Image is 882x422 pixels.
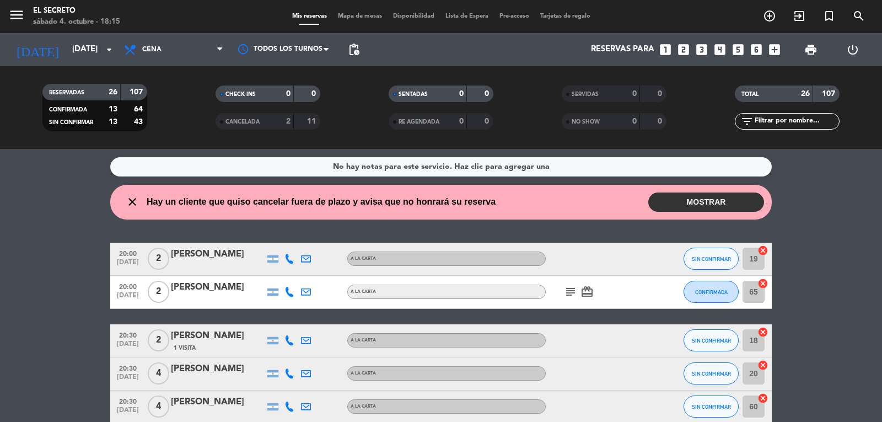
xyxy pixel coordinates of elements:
[741,92,759,97] span: TOTAL
[148,248,169,270] span: 2
[333,161,550,173] div: No hay notas para este servicio. Haz clic para agregar una
[757,327,768,338] i: cancel
[142,46,162,54] span: Cena
[148,281,169,303] span: 2
[8,7,25,23] i: menu
[822,9,836,23] i: turned_in_not
[767,42,782,57] i: add_box
[852,9,865,23] i: search
[114,259,142,271] span: [DATE]
[351,257,376,261] span: A LA CARTA
[225,119,260,125] span: CANCELADA
[114,373,142,386] span: [DATE]
[801,90,810,98] strong: 26
[130,88,145,96] strong: 107
[757,278,768,289] i: cancel
[740,115,754,128] i: filter_list
[572,119,600,125] span: NO SHOW
[33,17,120,28] div: sábado 4. octubre - 18:15
[731,42,745,57] i: looks_5
[351,290,376,294] span: A LA CARTA
[757,245,768,256] i: cancel
[109,118,117,126] strong: 13
[287,13,332,19] span: Mis reservas
[49,120,93,125] span: SIN CONFIRMAR
[757,393,768,404] i: cancel
[658,42,673,57] i: looks_one
[535,13,596,19] span: Tarjetas de regalo
[676,42,691,57] i: looks_two
[49,107,87,113] span: CONFIRMADA
[695,42,709,57] i: looks_3
[114,340,142,353] span: [DATE]
[114,407,142,419] span: [DATE]
[832,33,874,66] div: LOG OUT
[399,92,428,97] span: SENTADAS
[147,195,496,209] span: Hay un cliente que quiso cancelar fuera de plazo y avisa que no honrará su reserva
[225,92,256,97] span: CHECK INS
[648,193,764,212] button: MOSTRAR
[757,360,768,371] i: cancel
[440,13,494,19] span: Lista de Espera
[114,361,142,374] span: 20:30
[564,285,577,298] i: subject
[822,90,837,98] strong: 107
[103,43,116,56] i: arrow_drop_down
[307,117,318,125] strong: 11
[351,404,376,409] span: A LA CARTA
[171,362,265,376] div: [PERSON_NAME]
[148,362,169,384] span: 4
[695,289,728,295] span: CONFIRMADA
[754,115,839,127] input: Filtrar por nombre...
[171,395,265,409] div: [PERSON_NAME]
[572,92,599,97] span: SERVIDAS
[632,90,637,98] strong: 0
[591,45,654,55] span: Reservas para
[49,90,84,95] span: RESERVADAS
[846,43,859,56] i: power_settings_new
[33,6,120,17] div: El secreto
[494,13,535,19] span: Pre-acceso
[684,281,739,303] button: CONFIRMADA
[286,117,291,125] strong: 2
[174,344,196,352] span: 1 Visita
[109,88,117,96] strong: 26
[134,105,145,113] strong: 64
[804,43,818,56] span: print
[351,338,376,343] span: A LA CARTA
[109,105,117,113] strong: 13
[684,329,739,351] button: SIN CONFIRMAR
[684,248,739,270] button: SIN CONFIRMAR
[347,43,361,56] span: pending_actions
[632,117,637,125] strong: 0
[459,90,464,98] strong: 0
[126,195,139,209] i: close
[114,280,142,292] span: 20:00
[692,371,731,377] span: SIN CONFIRMAR
[114,394,142,407] span: 20:30
[580,285,594,298] i: card_giftcard
[459,117,464,125] strong: 0
[286,90,291,98] strong: 0
[658,90,664,98] strong: 0
[351,371,376,376] span: A LA CARTA
[148,396,169,418] span: 4
[684,362,739,384] button: SIN CONFIRMAR
[399,119,439,125] span: RE AGENDADA
[134,118,145,126] strong: 43
[763,9,776,23] i: add_circle_outline
[684,396,739,418] button: SIN CONFIRMAR
[658,117,664,125] strong: 0
[749,42,763,57] i: looks_6
[485,117,491,125] strong: 0
[332,13,388,19] span: Mapa de mesas
[8,38,67,62] i: [DATE]
[114,247,142,259] span: 20:00
[713,42,727,57] i: looks_4
[171,247,265,261] div: [PERSON_NAME]
[114,292,142,305] span: [DATE]
[171,329,265,343] div: [PERSON_NAME]
[311,90,318,98] strong: 0
[171,280,265,295] div: [PERSON_NAME]
[692,404,731,410] span: SIN CONFIRMAR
